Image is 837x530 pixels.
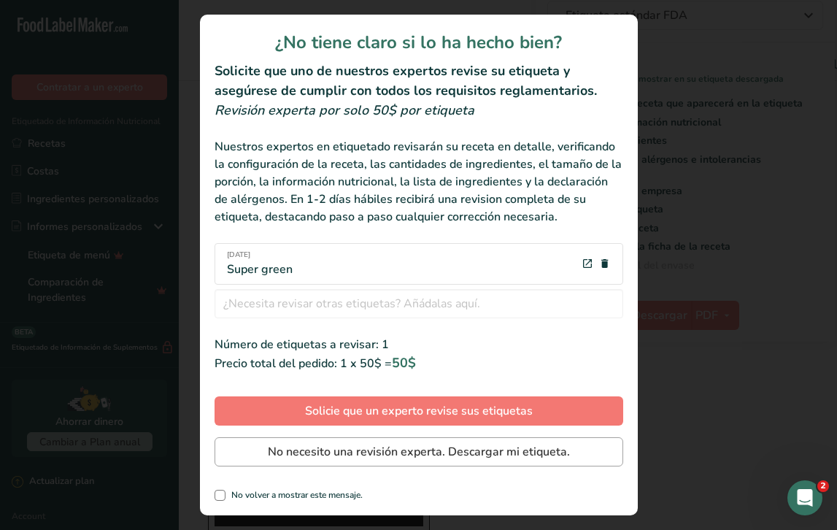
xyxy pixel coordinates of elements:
[215,61,623,101] h2: Solicite que uno de nuestros expertos revise su etiqueta y asegúrese de cumplir con todos los req...
[215,138,623,226] div: Nuestros expertos en etiquetado revisarán su receta en detalle, verificando la configuración de l...
[215,101,623,120] div: Revisión experta por solo 50$ por etiqueta
[215,29,623,55] h1: ¿No tiene claro si lo ha hecho bien?
[817,480,829,492] span: 2
[787,480,822,515] iframe: Intercom live chat
[215,289,623,318] input: ¿Necesita revisar otras etiquetas? Añádalas aquí.
[227,250,293,278] div: Super green
[215,336,623,353] div: Número de etiquetas a revisar: 1
[215,396,623,426] button: Solicie que un experto revise sus etiquetas
[215,353,623,373] div: Precio total del pedido: 1 x 50$ =
[227,250,293,261] span: [DATE]
[215,437,623,466] button: No necesito una revisión experta. Descargar mi etiqueta.
[392,354,416,372] span: 50$
[305,402,533,420] span: Solicie que un experto revise sus etiquetas
[268,443,570,461] span: No necesito una revisión experta. Descargar mi etiqueta.
[225,490,363,501] span: No volver a mostrar este mensaje.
